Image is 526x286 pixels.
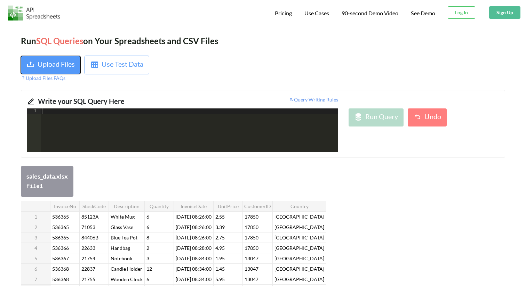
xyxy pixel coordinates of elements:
[174,264,213,273] span: [DATE] 08:34:00
[174,223,213,231] span: [DATE] 08:26:00
[273,233,326,242] span: [GEOGRAPHIC_DATA]
[275,10,292,16] span: Pricing
[51,223,70,231] span: 536365
[109,254,134,263] span: Notebook
[411,10,435,17] a: See Demo
[102,59,143,71] div: Use Test Data
[243,201,273,211] th: CustomerID
[243,223,260,231] span: 17850
[21,243,50,253] th: 4
[38,96,177,108] div: Write your SQL Query Here
[80,275,97,284] span: 21755
[214,275,226,284] span: 5.95
[51,244,70,252] span: 536366
[21,35,505,47] div: Run on Your Spreadsheets and CSV Files
[145,264,153,273] span: 12
[174,254,213,263] span: [DATE] 08:34:00
[243,264,260,273] span: 13047
[448,6,475,19] button: Log In
[243,233,260,242] span: 17850
[80,254,97,263] span: 21754
[289,97,338,103] span: Query Writing Rules
[109,212,136,221] span: White Mug
[51,233,70,242] span: 536365
[21,263,50,274] th: 6
[51,212,70,221] span: 536365
[214,201,243,211] th: UnitPrice
[145,275,151,284] span: 6
[145,254,151,263] span: 3
[273,223,326,231] span: [GEOGRAPHIC_DATA]
[21,222,50,232] th: 2
[273,264,326,273] span: [GEOGRAPHIC_DATA]
[26,172,68,181] div: sales_data.xlsx
[145,233,151,242] span: 8
[424,111,441,124] div: Undo
[109,244,131,252] span: Handbag
[145,244,151,252] span: 2
[243,254,260,263] span: 13047
[50,201,80,211] th: InvoiceNo
[21,56,80,74] button: Upload Files
[21,253,50,263] th: 5
[273,212,326,221] span: [GEOGRAPHIC_DATA]
[80,244,97,252] span: 22633
[273,201,326,211] th: Country
[408,108,447,126] button: Undo
[214,223,226,231] span: 3.39
[273,275,326,284] span: [GEOGRAPHIC_DATA]
[145,223,151,231] span: 6
[21,274,50,284] th: 7
[214,254,226,263] span: 1.95
[27,108,41,114] div: 1
[38,59,75,71] div: Upload Files
[243,244,260,252] span: 17850
[214,212,226,221] span: 2.55
[51,264,70,273] span: 536368
[214,233,226,242] span: 2.75
[85,56,149,74] button: Use Test Data
[174,244,213,252] span: [DATE] 08:28:00
[273,254,326,263] span: [GEOGRAPHIC_DATA]
[21,211,50,222] th: 1
[214,244,226,252] span: 4.95
[349,108,404,126] button: Run Query
[8,6,60,21] img: Logo.png
[80,201,109,211] th: StockCode
[109,223,135,231] span: Glass Vase
[243,275,260,284] span: 13047
[304,10,329,16] span: Use Cases
[21,232,50,243] th: 3
[36,36,83,46] span: SQL Queries
[273,244,326,252] span: [GEOGRAPHIC_DATA]
[109,233,139,242] span: Blue Tea Pot
[80,212,100,221] span: 85123A
[109,201,145,211] th: Description
[80,223,97,231] span: 71053
[174,233,213,242] span: [DATE] 08:26:00
[243,212,260,221] span: 17850
[26,183,43,190] code: file 1
[51,254,70,263] span: 536367
[214,264,226,273] span: 1.45
[342,10,398,16] span: 90-second Demo Video
[80,233,100,242] span: 84406B
[80,264,97,273] span: 22837
[109,275,144,284] span: Wooden Clock
[145,201,174,211] th: Quantity
[174,201,214,211] th: InvoiceDate
[174,275,213,284] span: [DATE] 08:34:00
[109,264,144,273] span: Candle Holder
[489,6,520,19] button: Sign Up
[145,212,151,221] span: 6
[365,111,398,124] div: Run Query
[51,275,70,284] span: 536368
[21,75,65,81] span: Upload Files FAQs
[174,212,213,221] span: [DATE] 08:26:00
